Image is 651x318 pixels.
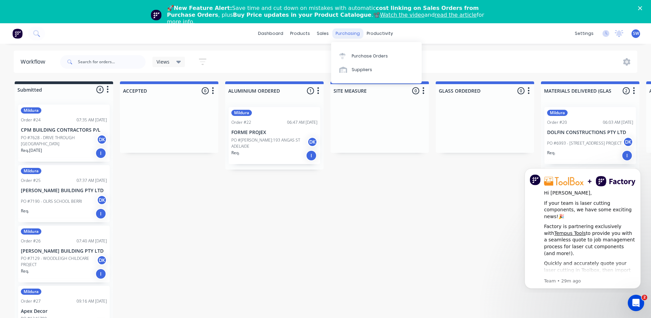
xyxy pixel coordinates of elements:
[21,255,97,268] p: PO #7129 - WOODLEIGH CHILDCARE PROJECT
[21,208,29,214] p: Req.
[97,134,107,145] div: DK
[21,298,41,304] div: Order #27
[313,28,332,39] div: sales
[95,268,106,279] div: I
[633,30,639,37] span: SW
[638,6,645,10] div: Close
[77,177,107,184] div: 07:37 AM [DATE]
[21,127,107,133] p: CPM BUILDING CONTRACTORS P/L
[174,5,232,11] b: New Feature Alert:
[231,137,307,149] p: PO #[PERSON_NAME]:193 ANGAS ST ADELAIDE
[21,228,41,235] div: Mildura
[151,10,162,21] img: Profile image for Team
[21,198,82,204] p: PO #7190 - OLRS SCHOOL BERRI
[352,67,372,73] div: Suppliers
[18,165,110,222] div: MilduraOrder #2507:37 AM [DATE][PERSON_NAME] BUILDING PTY LTDPO #7190 - OLRS SCHOOL BERRIDKReq.I
[363,28,396,39] div: productivity
[435,12,477,18] a: read the article
[231,150,240,156] p: Req.
[95,148,106,159] div: I
[331,49,422,63] a: Purchase Orders
[21,177,41,184] div: Order #25
[78,55,146,69] input: Search for orders...
[21,188,107,194] p: [PERSON_NAME] BUILDING PTY LTD
[77,238,107,244] div: 07:40 AM [DATE]
[21,135,97,147] p: PO #7628 - DRIVE THROUGH [GEOGRAPHIC_DATA]
[21,289,41,295] div: Mildura
[332,28,363,39] div: purchasing
[547,110,568,116] div: Mildura
[307,137,317,147] div: DK
[21,238,41,244] div: Order #26
[547,130,633,135] p: DOLFIN CONSTRUCTIONS PTY LTD
[95,208,106,219] div: I
[231,119,251,125] div: Order #22
[97,195,107,205] div: DK
[18,226,110,283] div: MilduraOrder #2607:40 AM [DATE][PERSON_NAME] BUILDING PTY LTDPO #7129 - WOODLEIGH CHILDCARE PROJE...
[628,295,644,311] iframe: Intercom live chat
[231,110,252,116] div: Mildura
[30,116,121,122] p: Message from Team, sent 29m ago
[21,268,29,274] p: Req.
[12,28,23,39] img: Factory
[287,119,317,125] div: 06:47 AM [DATE]
[21,168,41,174] div: Mildura
[21,147,42,154] p: Req. [DATE]
[157,58,169,65] span: Views
[352,53,388,59] div: Purchase Orders
[603,119,633,125] div: 06:03 AM [DATE]
[380,12,424,18] a: Watch the video
[514,162,651,293] iframe: Intercom notifications message
[547,140,622,146] p: PO #6993 - [STREET_ADDRESS] PROJECT
[544,107,636,164] div: MilduraOrder #2006:03 AM [DATE]DOLFIN CONSTRUCTIONS PTY LTDPO #6993 - [STREET_ADDRESS] PROJECTDKR...
[77,298,107,304] div: 09:16 AM [DATE]
[77,117,107,123] div: 07:35 AM [DATE]
[287,28,313,39] div: products
[21,58,49,66] div: Workflow
[21,107,41,114] div: Mildura
[30,98,121,132] div: Quickly and accurately quote your laser cutting in Toolbox, then import quoted line items directl...
[571,28,597,39] div: settings
[18,105,110,162] div: MilduraOrder #2407:35 AM [DATE]CPM BUILDING CONTRACTORS P/LPO #7628 - DRIVE THROUGH [GEOGRAPHIC_D...
[21,308,107,314] p: Apex Decor
[255,28,287,39] a: dashboard
[97,255,107,265] div: DK
[642,295,647,300] span: 2
[167,5,479,18] b: cost linking on Sales Orders from Purchase Orders
[21,248,107,254] p: [PERSON_NAME] BUILDING PTY LTD
[622,150,633,161] div: I
[231,130,317,135] p: FORME PROJEX
[21,117,41,123] div: Order #24
[623,137,633,147] div: DK
[547,119,567,125] div: Order #20
[233,12,371,18] b: Buy Price updates in your Product Catalogue
[306,150,317,161] div: I
[331,63,422,77] a: Suppliers
[547,150,555,156] p: Req.
[229,107,320,164] div: MilduraOrder #2206:47 AM [DATE]FORME PROJEXPO #[PERSON_NAME]:193 ANGAS ST ADELAIDEDKReq.I
[167,5,490,25] div: 🚀 Save time and cut down on mistakes with automatic , plus .📽️ and for more info.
